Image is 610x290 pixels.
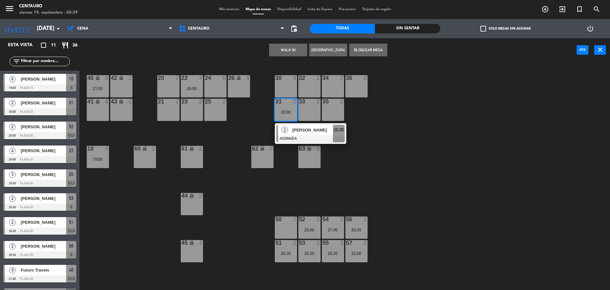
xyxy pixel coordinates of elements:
button: WALK IN [269,44,307,56]
span: Futuro Travels [21,267,66,273]
span: 9 [9,267,16,273]
i: add_circle_outline [541,5,549,13]
i: lock [189,193,194,198]
span: Disponibilidad [274,8,304,11]
i: lock [189,240,194,245]
div: 4 [199,240,203,246]
div: 3 [340,240,344,246]
div: 2 [175,75,179,81]
div: 6 [105,146,109,152]
span: [PERSON_NAME] [21,76,66,82]
button: power_input [577,45,588,55]
div: 23 [181,99,182,104]
span: 2 [9,243,16,250]
div: 22:00 [345,251,368,256]
i: lock [142,146,147,151]
span: 22 [69,147,73,154]
div: 20:30 [322,251,344,256]
span: 52 [69,123,73,131]
div: 21:00 [322,228,344,232]
div: 20:00 [275,110,297,114]
span: [PERSON_NAME] [21,195,66,202]
div: Esta vista [3,41,46,49]
div: 2 [128,75,132,81]
div: 2 [340,75,344,81]
span: 10 [69,75,73,83]
span: pending_actions [290,25,298,32]
div: 40 [87,75,88,81]
div: 2 [293,240,297,246]
div: 4 [199,75,203,81]
span: 31 [69,99,73,107]
span: 20:00 [334,126,344,134]
button: [GEOGRAPHIC_DATA] [309,44,347,56]
i: exit_to_app [559,5,566,13]
div: Sin sentar [375,24,440,33]
span: [PERSON_NAME] [292,127,333,133]
i: lock [95,99,100,104]
div: 21:00 [87,86,109,91]
span: 2 [9,100,16,106]
span: check_box_outline_blank [480,26,486,32]
i: power_settings_new [586,25,594,32]
span: 6 [9,76,16,82]
div: 45 [181,240,182,246]
span: 2 [9,195,16,202]
i: turned_in_not [576,5,583,13]
input: Filtrar por nombre... [20,58,70,65]
span: 11 [51,42,56,49]
span: Centauro [188,26,209,31]
span: Tarjetas de regalo [359,8,394,11]
i: search [593,5,600,13]
i: arrow_drop_down [54,25,62,32]
span: Cena [77,26,88,31]
div: 20:30 [345,228,368,232]
div: 2 [175,99,179,104]
i: lock [260,146,265,151]
div: 2 [222,99,226,104]
div: 10 [87,146,88,152]
div: 6 [222,75,226,81]
span: 2 [281,127,288,133]
div: 2 [269,146,273,152]
div: 2 [363,216,367,222]
div: 20:00 [181,86,203,91]
div: 20:00 [298,228,321,232]
span: [PERSON_NAME] [21,147,66,154]
div: 22 [181,75,182,81]
div: 4 [246,75,250,81]
span: 51 [69,218,73,226]
span: 56 [69,242,73,250]
label: Solo mesas sin asignar [480,26,531,32]
div: 2 [340,216,344,222]
i: menu [5,4,14,13]
span: Lista de Espera [304,8,335,11]
i: restaurant [61,41,69,49]
span: [PERSON_NAME] [21,171,66,178]
span: 4 [9,148,16,154]
div: 2 [199,146,203,152]
i: close [596,46,604,53]
div: 60 [134,146,135,152]
span: [PERSON_NAME] [21,124,66,130]
div: Todas [310,24,375,33]
div: Centauro [19,3,78,10]
div: 44 [181,193,182,199]
span: [PERSON_NAME] [21,219,66,226]
span: [PERSON_NAME] [21,243,66,250]
div: 2 [152,146,156,152]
